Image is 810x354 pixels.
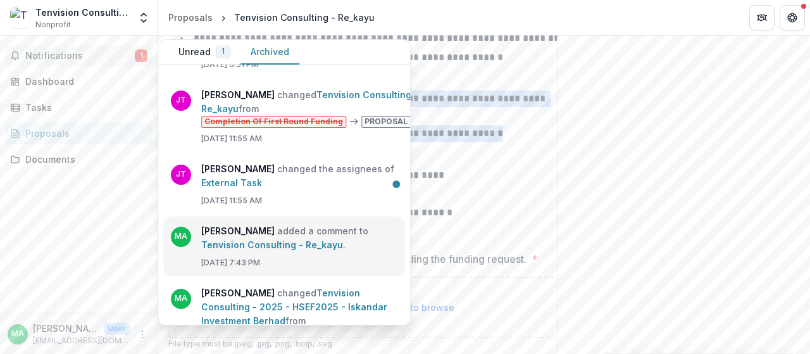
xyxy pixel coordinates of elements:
a: Proposals [163,8,218,27]
p: changed from [201,88,444,128]
div: Mohd Faizal Bin Ayob [11,330,24,338]
a: Tasks [5,97,153,118]
a: External Task [201,177,262,188]
div: Proposals [168,11,213,24]
button: More [135,327,150,342]
p: changed from [201,286,397,340]
p: changed the assignees of [201,162,397,190]
div: Dashboard [25,75,142,88]
a: Documents [5,149,153,170]
div: Proposals [25,127,142,140]
p: [PERSON_NAME] [33,322,99,335]
p: File type must be .jpeg, .jpg, .png, .bmp, .svg [168,338,573,350]
span: Nonprofit [35,19,71,30]
button: Partners [749,5,775,30]
button: Get Help [780,5,805,30]
span: Notifications [25,51,135,61]
div: Tenvision Consulting [35,6,130,19]
nav: breadcrumb [163,8,380,27]
a: Tenvision Consulting - Re_kayu [201,89,418,114]
a: Proposals [5,123,153,144]
p: [EMAIL_ADDRESS][DOMAIN_NAME] [33,335,130,346]
a: Tenvision Consulting - 2025 - HSEF2025 - Iskandar Investment Berhad [201,288,387,326]
div: Tenvision Consulting - Re_kayu [234,11,375,24]
span: 1 [135,49,147,62]
span: click to browse [387,302,454,313]
span: 1 [221,47,225,56]
p: User [104,323,130,334]
button: Notifications1 [5,46,153,66]
div: Tasks [25,101,142,114]
div: Documents [25,153,142,166]
p: added a comment to . [201,224,397,252]
button: Archived [240,40,299,65]
button: Open entity switcher [135,5,153,30]
a: Tenvision Consulting - Re_kayu [201,239,343,250]
a: Dashboard [5,71,153,92]
img: Tenvision Consulting [10,8,30,28]
button: Unread [168,40,240,65]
